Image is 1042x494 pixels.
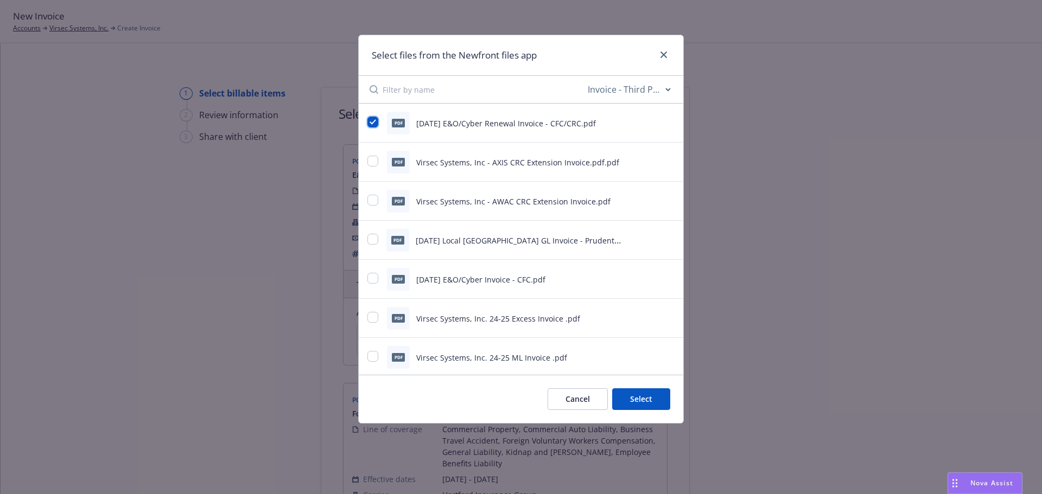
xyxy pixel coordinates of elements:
[416,118,596,129] span: [DATE] E&O/Cyber Renewal Invoice - CFC/CRC.pdf
[392,314,405,322] span: pdf
[392,197,405,205] span: pdf
[370,85,378,94] svg: Search
[647,351,656,364] button: download file
[612,388,670,410] button: Select
[665,312,675,325] button: preview file
[372,48,537,62] h1: Select files from the Newfront files app
[416,274,545,285] span: [DATE] E&O/Cyber Invoice - CFC.pdf
[665,273,675,286] button: preview file
[647,156,656,169] button: download file
[391,236,404,244] span: pdf
[392,275,405,283] span: pdf
[548,388,608,410] button: Cancel
[657,48,670,61] a: close
[392,158,405,166] span: pdf
[416,352,567,363] span: Virsec Systems, Inc. 24-25 ML Invoice .pdf
[665,351,675,364] button: preview file
[948,472,1022,494] button: Nova Assist
[392,119,405,127] span: pdf
[970,478,1013,487] span: Nova Assist
[647,117,656,130] button: download file
[948,473,962,493] div: Drag to move
[647,195,656,208] button: download file
[665,234,675,247] button: preview file
[392,353,405,361] span: pdf
[647,234,656,247] button: download file
[383,76,586,103] input: Filter by name
[665,117,675,130] button: preview file
[416,313,580,324] span: Virsec Systems, Inc. 24-25 Excess Invoice .pdf
[647,312,656,325] button: download file
[416,157,619,168] span: Virsec Systems, Inc - AXIS CRC Extension Invoice.pdf.pdf
[665,156,675,169] button: preview file
[665,195,675,208] button: preview file
[647,273,656,286] button: download file
[416,196,611,207] span: Virsec Systems, Inc - AWAC CRC Extension Invoice.pdf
